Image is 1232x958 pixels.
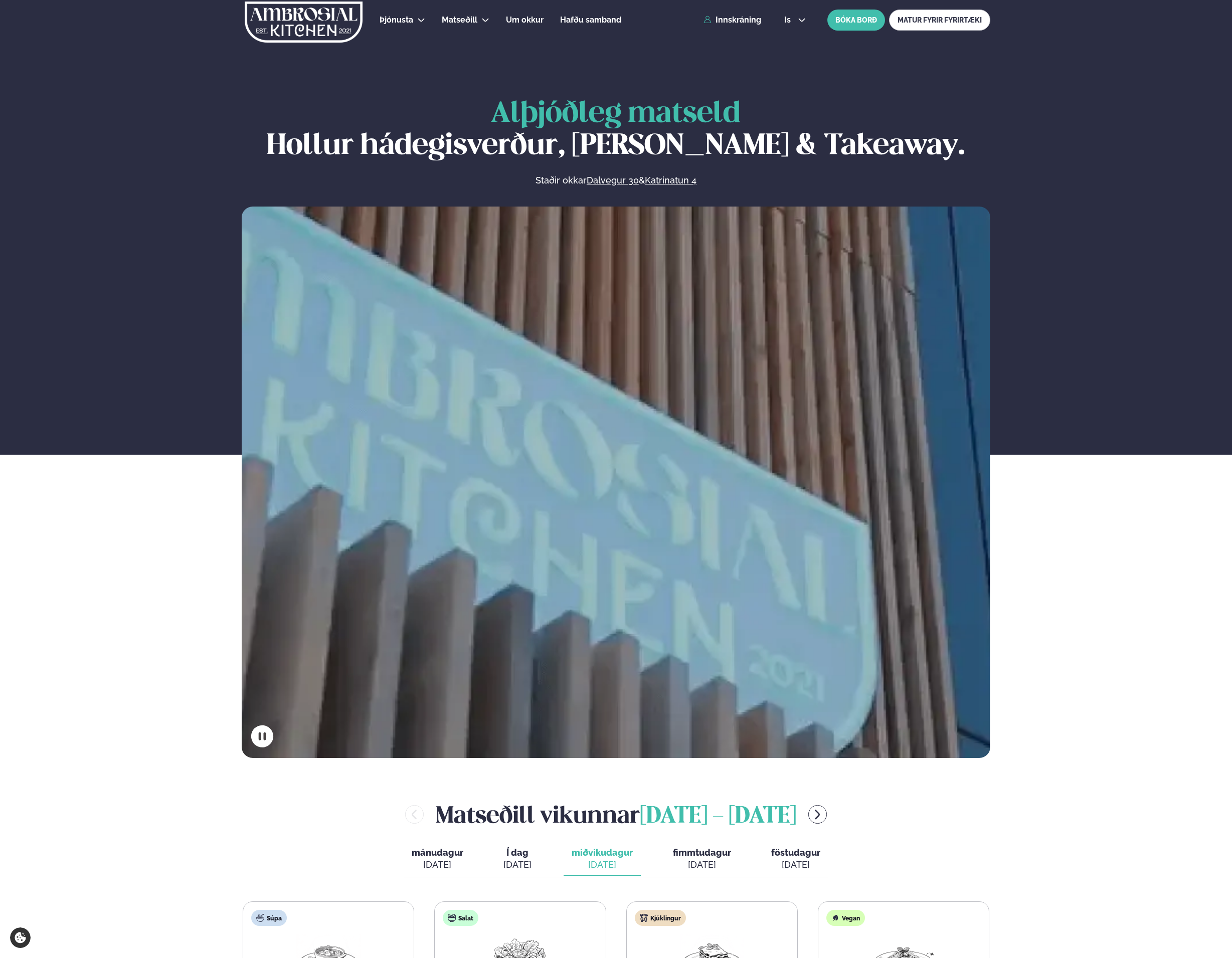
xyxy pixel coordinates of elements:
[572,859,633,871] div: [DATE]
[380,14,413,26] a: Þjónusta
[491,100,741,128] span: Alþjóðleg matseld
[503,847,532,859] span: Í dag
[436,798,796,831] h2: Matseðill vikunnar
[665,843,739,876] button: fimmtudagur [DATE]
[251,910,287,926] div: Súpa
[448,914,456,922] img: salad.svg
[442,14,477,26] a: Matseðill
[560,14,621,26] a: Hafðu samband
[826,910,865,926] div: Vegan
[640,914,648,922] img: chicken.svg
[256,914,264,922] img: soup.svg
[784,16,794,24] span: is
[506,15,544,25] span: Um okkur
[506,14,544,26] a: Um okkur
[244,2,364,43] img: logo
[405,805,424,824] button: menu-btn-left
[443,910,478,926] div: Salat
[889,10,990,31] a: MATUR FYRIR FYRIRTÆKI
[564,843,641,876] button: miðvikudagur [DATE]
[635,910,686,926] div: Kjúklingur
[426,174,805,186] p: Staðir okkar &
[771,859,820,871] div: [DATE]
[776,16,814,24] button: is
[587,174,639,186] a: Dalvegur 30
[412,859,463,871] div: [DATE]
[640,806,796,828] span: [DATE] - [DATE]
[703,16,761,25] a: Innskráning
[673,847,731,858] span: fimmtudagur
[645,174,696,186] a: Katrinatun 4
[495,843,540,876] button: Í dag [DATE]
[380,15,413,25] span: Þjónusta
[10,927,31,948] a: Cookie settings
[763,843,828,876] button: föstudagur [DATE]
[831,914,839,922] img: Vegan.svg
[442,15,477,25] span: Matseðill
[771,847,820,858] span: föstudagur
[673,859,731,871] div: [DATE]
[242,98,990,162] h1: Hollur hádegisverður, [PERSON_NAME] & Takeaway.
[412,847,463,858] span: mánudagur
[827,10,885,31] button: BÓKA BORÐ
[808,805,827,824] button: menu-btn-right
[572,847,633,858] span: miðvikudagur
[560,15,621,25] span: Hafðu samband
[404,843,471,876] button: mánudagur [DATE]
[503,859,532,871] div: [DATE]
